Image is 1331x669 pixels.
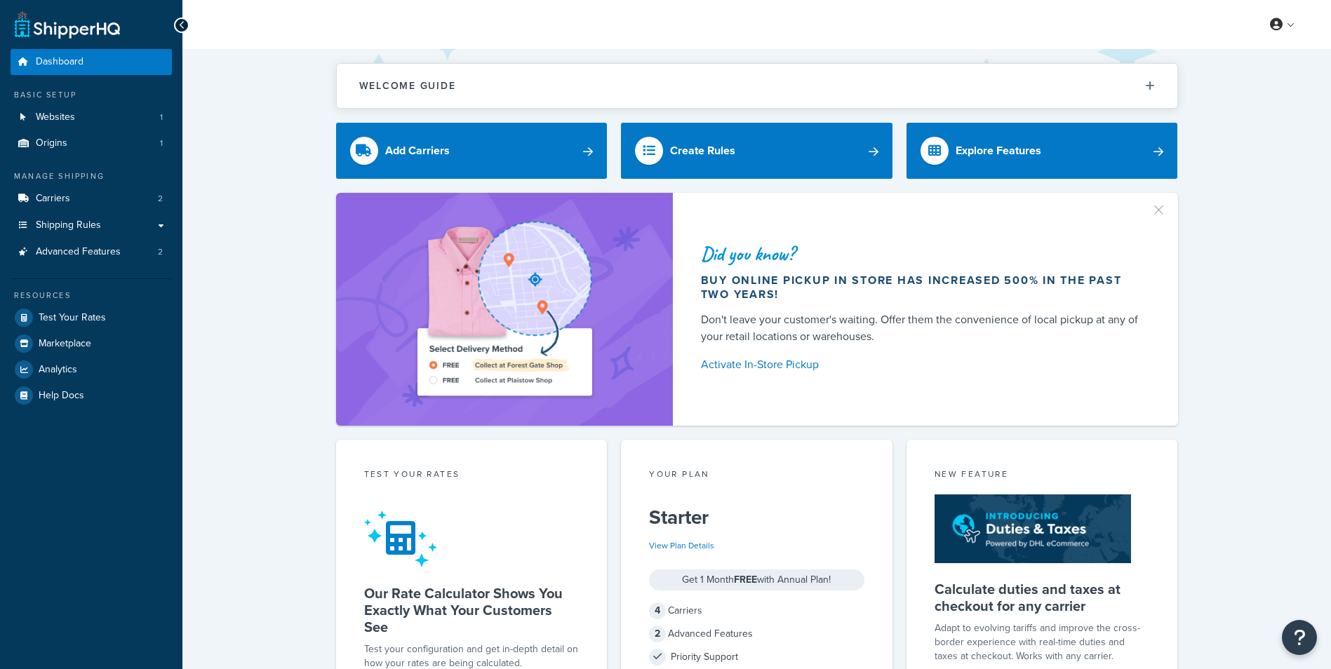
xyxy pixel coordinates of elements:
[649,569,864,590] div: Get 1 Month with Annual Plan!
[160,111,163,123] span: 1
[36,246,121,258] span: Advanced Features
[621,123,892,179] a: Create Rules
[11,212,172,238] a: Shipping Rules
[36,111,75,123] span: Websites
[701,273,1144,302] div: Buy online pickup in store has increased 500% in the past two years!
[11,186,172,212] a: Carriers2
[1282,620,1317,655] button: Open Resource Center
[158,246,163,258] span: 2
[160,137,163,149] span: 1
[158,193,163,205] span: 2
[649,626,666,642] span: 2
[701,244,1144,264] div: Did you know?
[39,390,84,402] span: Help Docs
[11,239,172,265] a: Advanced Features2
[649,539,714,552] a: View Plan Details
[364,468,580,484] div: Test your rates
[36,137,67,149] span: Origins
[11,170,172,182] div: Manage Shipping
[11,89,172,101] div: Basic Setup
[956,141,1041,161] div: Explore Features
[36,193,70,205] span: Carriers
[337,64,1177,108] button: Welcome Guide
[649,624,864,644] div: Advanced Features
[11,186,172,212] li: Carriers
[11,383,172,408] a: Help Docs
[359,81,456,91] h2: Welcome Guide
[36,56,83,68] span: Dashboard
[935,621,1150,663] p: Adapt to evolving tariffs and improve the cross-border experience with real-time duties and taxes...
[11,239,172,265] li: Advanced Features
[39,338,91,350] span: Marketplace
[649,468,864,484] div: Your Plan
[734,572,757,587] strong: FREE
[364,585,580,635] h5: Our Rate Calculator Shows You Exactly What Your Customers See
[670,141,735,161] div: Create Rules
[649,506,864,529] h5: Starter
[649,647,864,667] div: Priority Support
[701,311,1144,345] div: Don't leave your customer's waiting. Offer them the convenience of local pickup at any of your re...
[11,305,172,330] a: Test Your Rates
[649,602,666,619] span: 4
[11,331,172,356] a: Marketplace
[11,104,172,130] a: Websites1
[36,219,101,231] span: Shipping Rules
[11,130,172,156] a: Origins1
[11,104,172,130] li: Websites
[39,312,106,324] span: Test Your Rates
[935,468,1150,484] div: New Feature
[11,290,172,302] div: Resources
[701,355,1144,374] a: Activate In-Store Pickup
[385,141,450,161] div: Add Carriers
[11,49,172,75] a: Dashboard
[336,123,608,179] a: Add Carriers
[11,357,172,382] a: Analytics
[11,130,172,156] li: Origins
[935,581,1150,614] h5: Calculate duties and taxes at checkout for any carrier
[649,601,864,621] div: Carriers
[39,364,77,376] span: Analytics
[907,123,1178,179] a: Explore Features
[377,214,631,405] img: ad-shirt-map-b0359fc47e01cab431d101c4b569394f6a03f54285957d908178d52f29eb9668.png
